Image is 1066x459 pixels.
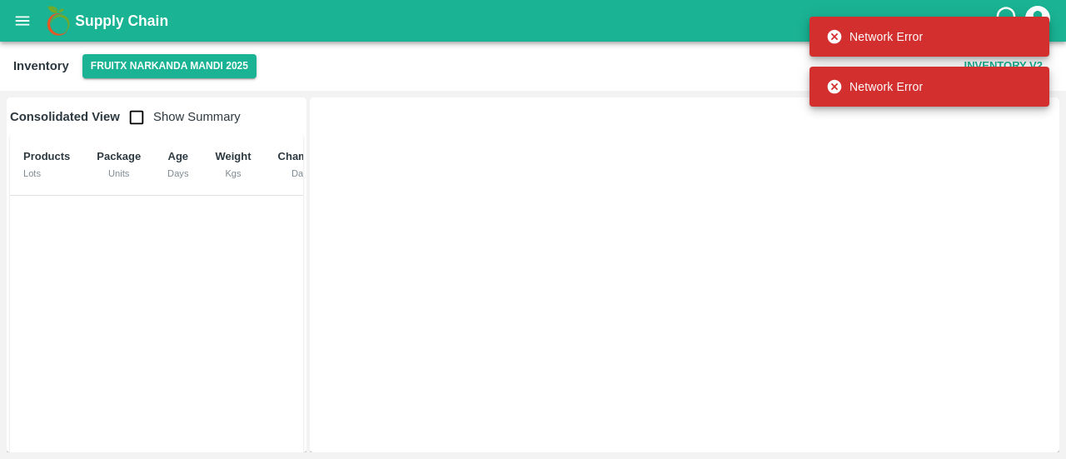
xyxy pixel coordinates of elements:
[1023,3,1053,38] div: account of current user
[826,72,923,102] div: Network Error
[97,150,141,162] b: Package
[215,150,251,162] b: Weight
[3,2,42,40] button: open drawer
[120,110,241,123] span: Show Summary
[23,166,70,181] div: Lots
[167,166,188,181] div: Days
[278,150,325,162] b: Chamber
[23,150,70,162] b: Products
[168,150,189,162] b: Age
[42,4,75,37] img: logo
[75,9,994,32] a: Supply Chain
[278,166,325,181] div: Date
[994,6,1023,36] div: customer-support
[10,110,120,123] b: Consolidated View
[82,54,257,78] button: Select DC
[97,166,141,181] div: Units
[13,59,69,72] b: Inventory
[75,12,168,29] b: Supply Chain
[215,166,251,181] div: Kgs
[826,22,923,52] div: Network Error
